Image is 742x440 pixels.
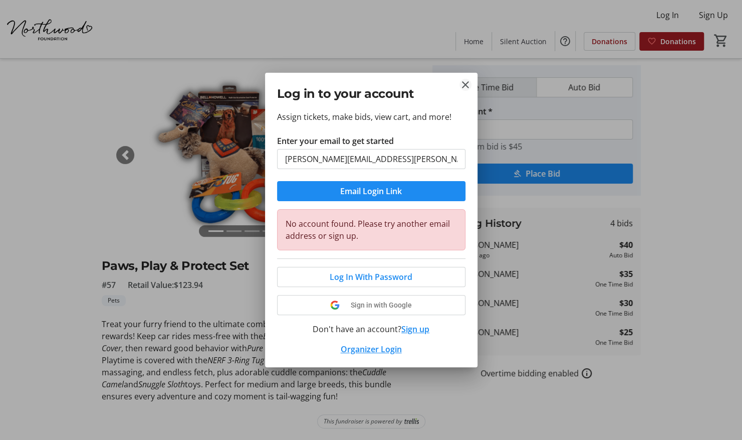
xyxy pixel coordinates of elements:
span: Sign in with Google [351,301,412,309]
button: Log In With Password [277,267,465,287]
button: Email Login Link [277,181,465,201]
input: Email Address [277,149,465,169]
div: Don't have an account? [277,323,465,335]
h2: Log in to your account [277,85,465,103]
button: Sign up [401,323,429,335]
label: Enter your email to get started [277,135,394,147]
p: Assign tickets, make bids, view cart, and more! [277,111,465,123]
button: Sign in with Google [277,295,465,315]
a: Organizer Login [341,344,402,355]
button: Close [459,79,471,91]
span: Log In With Password [330,271,412,283]
div: No account found. Please try another email address or sign up. [277,209,465,250]
span: Email Login Link [340,185,402,197]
